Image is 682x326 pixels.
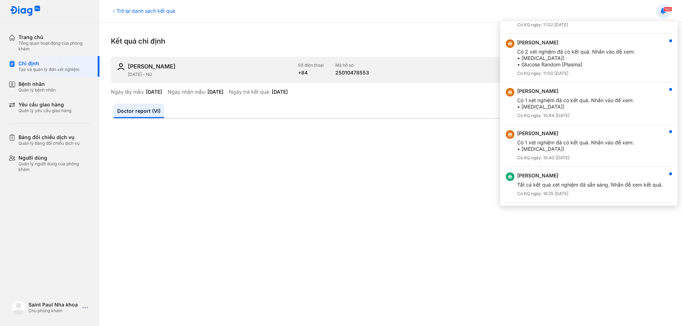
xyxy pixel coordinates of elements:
div: [PERSON_NAME] [517,172,663,179]
div: Chủ phòng khám [28,308,80,314]
div: Bảng đối chiếu dịch vụ [18,134,80,140]
button: [PERSON_NAME]Có 2 xét nghiệm đã có kết quả. Nhấn vào để xem:• [MEDICAL_DATA])• Glucose Random [Pl... [500,34,678,82]
img: logo [11,300,26,315]
div: Chỉ định [18,60,80,67]
div: Quản lý bảng đối chiếu dịch vụ [18,140,80,146]
div: Người dùng [18,155,91,161]
div: Có KQ ngày: 10:40 [DATE] [517,155,634,161]
div: Quản lý yêu cầu giao hàng [18,108,71,114]
div: Tất cả kết quả xét nghiệm đã sẵn sàng. Nhấn để xem kết quả. [517,182,663,188]
div: Trang chủ [18,34,91,40]
div: Yêu cầu giao hàng [18,101,71,108]
div: Quản lý người dùng của phòng khám [18,161,91,172]
div: Tạo và quản lý đơn xét nghiệm [18,67,80,72]
div: [PERSON_NAME] [517,130,634,137]
div: [PERSON_NAME] [517,39,635,46]
button: [PERSON_NAME]Tất cả kết quả xét nghiệm đã sẵn sàng. Nhấn để xem kết quả.Có KQ ngày: 16:25 [DATE] [500,203,678,238]
div: Có 2 xét nghiệm đã có kết quả. Nhấn vào để xem: • [MEDICAL_DATA]) • Glucose Random [Plasma] [517,49,635,68]
div: Có 1 xét nghiệm đã có kết quả. Nhấn vào để xem: • [MEDICAL_DATA]) [517,97,634,110]
div: Có KQ ngày: 10:44 [DATE] [517,113,634,118]
img: logo [10,6,40,17]
div: Có KQ ngày: 11:00 [DATE] [517,71,635,76]
div: Có KQ ngày: 16:25 [DATE] [517,191,663,197]
div: Có KQ ngày: 11:02 [DATE] [517,22,635,28]
div: [PERSON_NAME] [517,88,634,94]
button: [PERSON_NAME]Có 1 xét nghiệm đã có kết quả. Nhấn vào để xem:• [MEDICAL_DATA])Có KQ ngày: 10:44 [D... [500,82,678,125]
div: Có 1 xét nghiệm đã có kết quả. Nhấn vào để xem: • [MEDICAL_DATA]) [517,139,634,152]
div: Quản lý bệnh nhân [18,87,56,93]
div: Saint Paul Nha khoa [28,302,80,308]
div: Trở lại danh sách kết quả [111,7,175,15]
button: [PERSON_NAME]Có 1 xét nghiệm đã có kết quả. Nhấn vào để xem:• [MEDICAL_DATA])Có KQ ngày: 10:40 [D... [500,125,678,167]
button: [PERSON_NAME]Tất cả kết quả xét nghiệm đã sẵn sàng. Nhấn để xem kết quả.Có KQ ngày: 16:25 [DATE] [500,167,678,203]
div: Tổng quan hoạt động của phòng khám [18,40,91,52]
div: Bệnh nhân [18,81,56,87]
